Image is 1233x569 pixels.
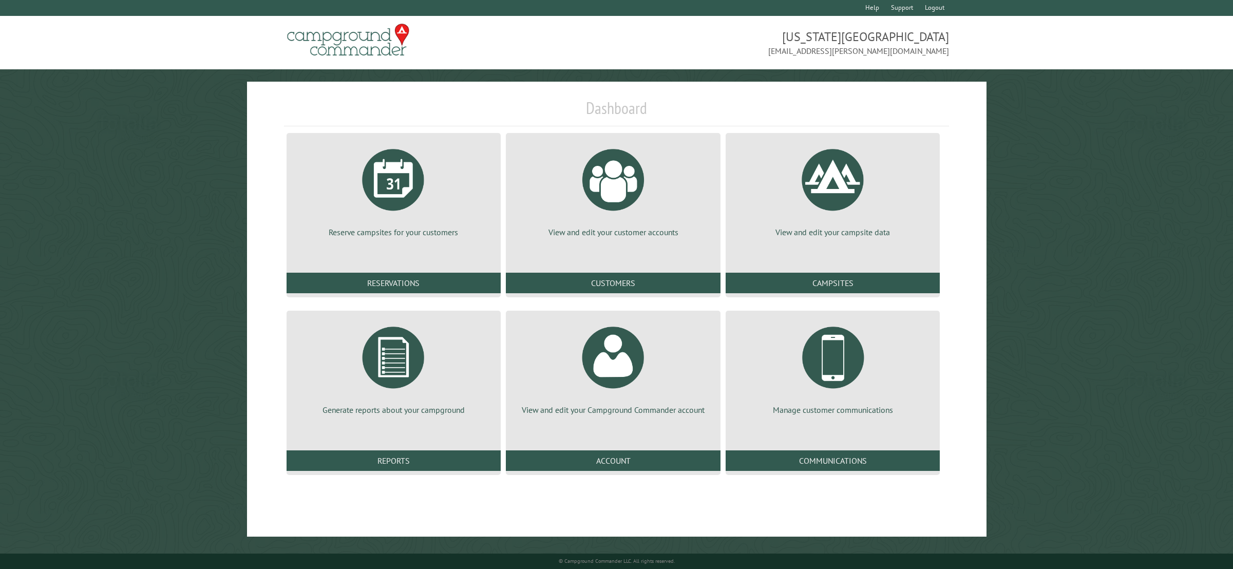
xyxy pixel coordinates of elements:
span: [US_STATE][GEOGRAPHIC_DATA] [EMAIL_ADDRESS][PERSON_NAME][DOMAIN_NAME] [617,28,950,57]
img: Campground Commander [284,20,412,60]
a: View and edit your campsite data [738,141,928,238]
a: Customers [506,273,720,293]
small: © Campground Commander LLC. All rights reserved. [559,558,675,564]
p: View and edit your campsite data [738,226,928,238]
a: Manage customer communications [738,319,928,415]
a: View and edit your customer accounts [518,141,708,238]
p: Generate reports about your campground [299,404,489,415]
p: View and edit your Campground Commander account [518,404,708,415]
a: Campsites [726,273,940,293]
a: Account [506,450,720,471]
p: Reserve campsites for your customers [299,226,489,238]
a: Communications [726,450,940,471]
a: Reservations [287,273,501,293]
a: Generate reports about your campground [299,319,489,415]
p: Manage customer communications [738,404,928,415]
a: Reports [287,450,501,471]
a: View and edit your Campground Commander account [518,319,708,415]
p: View and edit your customer accounts [518,226,708,238]
a: Reserve campsites for your customers [299,141,489,238]
h1: Dashboard [284,98,950,126]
